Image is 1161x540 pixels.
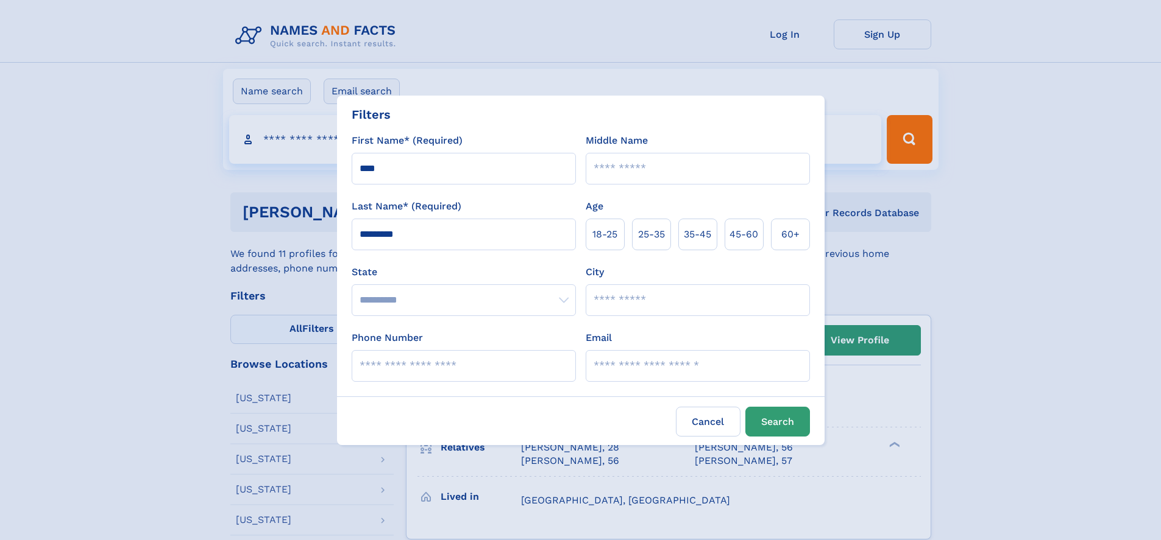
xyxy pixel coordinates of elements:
[684,227,711,242] span: 35‑45
[730,227,758,242] span: 45‑60
[586,133,648,148] label: Middle Name
[586,199,603,214] label: Age
[352,265,576,279] label: State
[586,265,604,279] label: City
[352,331,423,345] label: Phone Number
[676,407,740,437] label: Cancel
[352,105,391,124] div: Filters
[638,227,665,242] span: 25‑35
[781,227,800,242] span: 60+
[586,331,612,345] label: Email
[592,227,617,242] span: 18‑25
[745,407,810,437] button: Search
[352,133,463,148] label: First Name* (Required)
[352,199,461,214] label: Last Name* (Required)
